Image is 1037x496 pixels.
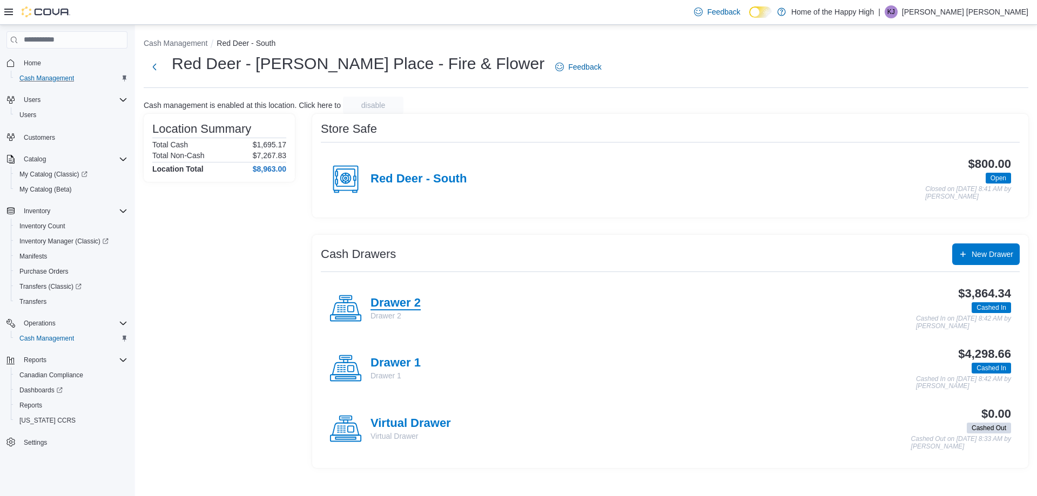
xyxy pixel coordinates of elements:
[144,56,165,78] button: Next
[371,356,421,370] h4: Drawer 1
[19,153,127,166] span: Catalog
[568,62,601,72] span: Feedback
[952,243,1020,265] button: New Drawer
[15,295,127,308] span: Transfers
[6,51,127,478] nav: Complex example
[15,332,78,345] a: Cash Management
[15,414,127,427] span: Washington CCRS
[343,97,403,114] button: disable
[2,316,132,331] button: Operations
[19,317,60,330] button: Operations
[2,152,132,167] button: Catalog
[2,352,132,368] button: Reports
[878,5,880,18] p: |
[321,248,396,261] h3: Cash Drawers
[15,280,127,293] span: Transfers (Classic)
[885,5,898,18] div: Kennedy Jones
[19,267,69,276] span: Purchase Orders
[15,72,78,85] a: Cash Management
[15,72,127,85] span: Cash Management
[15,369,127,382] span: Canadian Compliance
[986,173,1011,184] span: Open
[991,173,1006,183] span: Open
[144,38,1028,51] nav: An example of EuiBreadcrumbs
[19,170,87,179] span: My Catalog (Classic)
[19,56,127,70] span: Home
[172,53,544,74] h1: Red Deer - [PERSON_NAME] Place - Fire & Flower
[19,93,45,106] button: Users
[11,182,132,197] button: My Catalog (Beta)
[916,376,1011,390] p: Cashed In on [DATE] 8:42 AM by [PERSON_NAME]
[152,140,188,149] h6: Total Cash
[981,407,1011,420] h3: $0.00
[19,401,42,410] span: Reports
[972,302,1011,313] span: Cashed In
[152,151,205,160] h6: Total Non-Cash
[19,57,45,70] a: Home
[887,5,895,18] span: KJ
[11,107,132,123] button: Users
[371,172,467,186] h4: Red Deer - South
[977,303,1006,312] span: Cashed In
[15,250,127,263] span: Manifests
[15,265,127,278] span: Purchase Orders
[24,155,46,164] span: Catalog
[19,93,127,106] span: Users
[144,39,207,47] button: Cash Management
[371,431,451,441] p: Virtual Drawer
[15,399,127,412] span: Reports
[19,237,109,246] span: Inventory Manager (Classic)
[24,319,56,328] span: Operations
[925,186,1011,200] p: Closed on [DATE] 8:41 AM by [PERSON_NAME]
[749,6,772,18] input: Dark Mode
[2,92,132,107] button: Users
[15,295,51,308] a: Transfers
[15,384,67,397] a: Dashboards
[22,6,70,17] img: Cova
[707,6,740,17] span: Feedback
[11,219,132,234] button: Inventory Count
[24,356,46,364] span: Reports
[19,111,36,119] span: Users
[144,101,341,110] p: Cash management is enabled at this location. Click here to
[321,123,377,135] h3: Store Safe
[2,55,132,71] button: Home
[371,310,421,321] p: Drawer 2
[15,168,92,181] a: My Catalog (Classic)
[15,108,127,121] span: Users
[371,370,421,381] p: Drawer 1
[11,249,132,264] button: Manifests
[11,398,132,413] button: Reports
[551,56,605,78] a: Feedback
[15,414,80,427] a: [US_STATE] CCRS
[11,368,132,383] button: Canadian Compliance
[253,165,286,173] h4: $8,963.00
[253,151,286,160] p: $7,267.83
[19,185,72,194] span: My Catalog (Beta)
[152,165,204,173] h4: Location Total
[15,220,127,233] span: Inventory Count
[24,59,41,67] span: Home
[15,235,113,248] a: Inventory Manager (Classic)
[19,334,74,343] span: Cash Management
[15,250,51,263] a: Manifests
[11,331,132,346] button: Cash Management
[15,108,41,121] a: Users
[19,297,46,306] span: Transfers
[24,133,55,142] span: Customers
[11,294,132,309] button: Transfers
[19,386,63,395] span: Dashboards
[19,436,127,449] span: Settings
[972,249,1013,260] span: New Drawer
[2,434,132,450] button: Settings
[11,383,132,398] a: Dashboards
[902,5,1028,18] p: [PERSON_NAME] [PERSON_NAME]
[19,416,76,425] span: [US_STATE] CCRS
[361,100,385,111] span: disable
[15,399,46,412] a: Reports
[19,371,83,379] span: Canadian Compliance
[958,287,1011,300] h3: $3,864.34
[11,279,132,294] a: Transfers (Classic)
[690,1,744,23] a: Feedback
